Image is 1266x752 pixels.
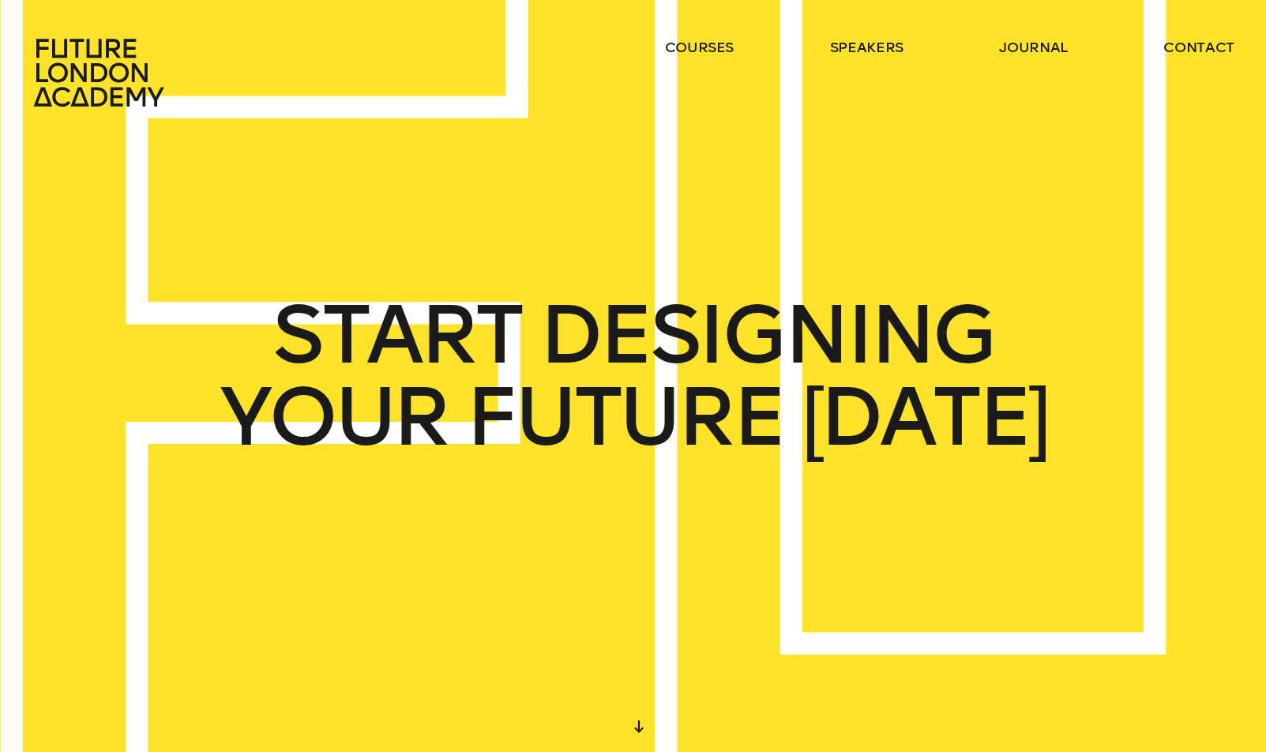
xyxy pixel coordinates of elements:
span: DESIGNING [539,294,994,376]
a: speakers [830,38,903,57]
a: contact [1163,38,1234,57]
span: [DATE] [801,376,1047,458]
a: journal [999,38,1068,57]
span: FUTURE [465,376,783,458]
span: YOUR [219,376,447,458]
a: courses [665,38,734,57]
span: START [272,294,520,376]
